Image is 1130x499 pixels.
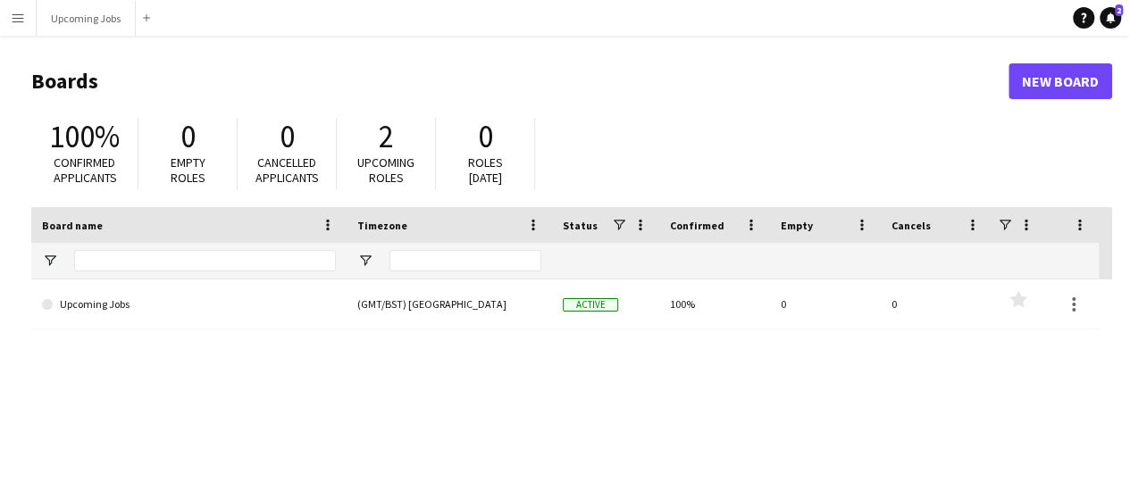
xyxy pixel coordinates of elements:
span: Confirmed [670,219,724,232]
span: Timezone [357,219,407,232]
div: (GMT/BST) [GEOGRAPHIC_DATA] [347,279,552,329]
span: 0 [478,117,493,156]
span: Active [563,298,618,312]
span: 0 [180,117,196,156]
input: Timezone Filter Input [389,250,541,271]
div: 100% [659,279,770,329]
span: Board name [42,219,103,232]
a: Upcoming Jobs [42,279,336,329]
div: 0 [770,279,881,329]
span: Confirmed applicants [54,154,117,186]
button: Upcoming Jobs [37,1,136,36]
a: New Board [1009,63,1112,99]
span: 2 [1115,4,1123,16]
span: Upcoming roles [357,154,414,186]
button: Open Filter Menu [357,253,373,269]
span: Empty [781,219,813,232]
span: Cancels [891,219,931,232]
div: 0 [881,279,992,329]
span: Status [563,219,598,232]
span: Empty roles [171,154,205,186]
span: 100% [49,117,120,156]
span: Cancelled applicants [255,154,319,186]
a: 2 [1100,7,1121,29]
span: Roles [DATE] [468,154,503,186]
input: Board name Filter Input [74,250,336,271]
span: 2 [379,117,394,156]
button: Open Filter Menu [42,253,58,269]
h1: Boards [31,68,1009,95]
span: 0 [280,117,295,156]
